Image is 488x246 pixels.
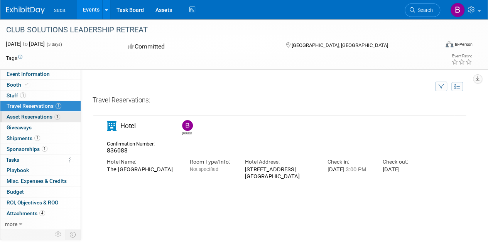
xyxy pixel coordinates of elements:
[245,166,316,180] div: [STREET_ADDRESS] [GEOGRAPHIC_DATA]
[7,114,60,120] span: Asset Reservations
[6,157,19,163] span: Tasks
[39,210,45,216] span: 4
[0,165,81,176] a: Playbook
[0,155,81,165] a: Tasks
[344,166,366,173] span: 3:00 PM
[7,189,24,195] span: Budget
[0,90,81,101] a: Staff1
[182,120,193,131] img: Bob Surface
[93,96,467,108] div: Travel Reservations:
[0,197,81,208] a: ROI, Objectives & ROO
[107,147,128,154] span: 836088
[404,40,473,52] div: Event Format
[454,42,473,47] div: In-Person
[439,84,444,89] i: Filter by Traveler
[0,101,81,111] a: Travel Reservations1
[65,229,81,239] td: Toggle Event Tabs
[383,158,426,166] div: Check-out:
[328,166,371,173] div: [DATE]
[52,229,65,239] td: Personalize Event Tab Strip
[54,7,66,13] span: seca
[20,92,26,98] span: 1
[190,166,218,172] span: Not specified
[0,80,81,90] a: Booth
[7,135,40,141] span: Shipments
[450,3,465,17] img: Bob Surface
[42,146,47,152] span: 1
[22,41,29,47] span: to
[3,23,433,37] div: CLUB SOLUTIONS LEADERSHIP RETREAT
[7,92,26,99] span: Staff
[5,221,17,227] span: more
[120,122,136,130] span: Hotel
[7,146,47,152] span: Sponsorships
[0,144,81,154] a: Sponsorships1
[328,158,371,166] div: Check-in:
[0,176,81,186] a: Misc. Expenses & Credits
[446,41,453,47] img: Format-Inperson.png
[7,210,45,216] span: Attachments
[7,71,50,77] span: Event Information
[25,82,29,87] i: Booth reservation complete
[7,82,30,88] span: Booth
[0,133,81,144] a: Shipments1
[46,42,62,47] span: (3 days)
[7,199,58,206] span: ROI, Objectives & ROO
[34,135,40,141] span: 1
[125,40,273,54] div: Committed
[6,7,45,14] img: ExhibitDay
[451,54,472,58] div: Event Rating
[190,158,233,166] div: Room Type/Info:
[107,121,117,131] i: Hotel
[0,112,81,122] a: Asset Reservations1
[0,187,81,197] a: Budget
[182,131,192,136] div: Bob Surface
[6,41,45,47] span: [DATE] [DATE]
[7,103,61,109] span: Travel Reservations
[56,103,61,109] span: 1
[291,42,388,48] span: [GEOGRAPHIC_DATA], [GEOGRAPHIC_DATA]
[0,219,81,229] a: more
[383,166,426,173] div: [DATE]
[7,167,29,173] span: Playbook
[180,120,194,136] div: Bob Surface
[107,166,178,173] div: The [GEOGRAPHIC_DATA]
[107,139,160,147] div: Confirmation Number:
[107,158,178,166] div: Hotel Name:
[0,208,81,219] a: Attachments4
[6,54,22,62] td: Tags
[7,178,67,184] span: Misc. Expenses & Credits
[0,122,81,133] a: Giveaways
[245,158,316,166] div: Hotel Address:
[415,7,433,13] span: Search
[405,3,440,17] a: Search
[54,114,60,120] span: 1
[0,69,81,79] a: Event Information
[7,124,32,131] span: Giveaways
